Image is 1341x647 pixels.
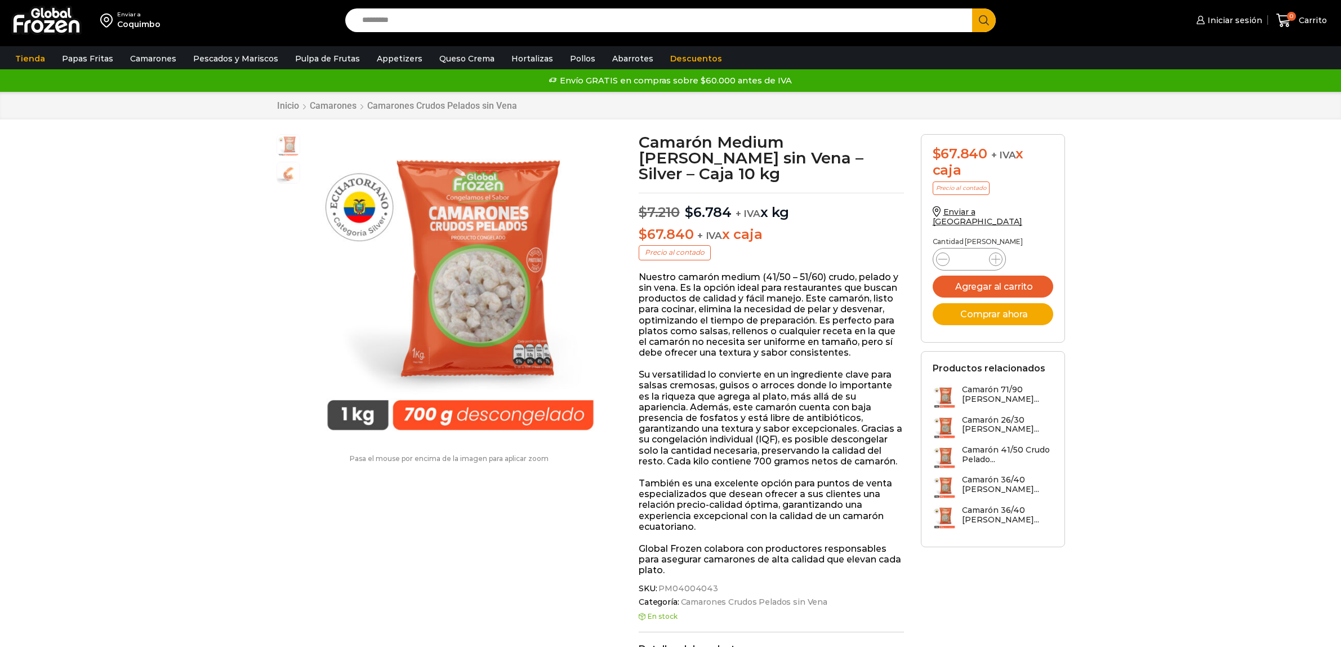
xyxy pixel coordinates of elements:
p: Global Frozen colabora con productores responsables para asegurar camarones de alta calidad que e... [639,543,904,576]
span: PM04004043 [277,135,300,157]
a: Appetizers [371,48,428,69]
h3: Camarón 71/90 [PERSON_NAME]... [962,385,1053,404]
span: Iniciar sesión [1205,15,1262,26]
span: 0 [1287,12,1296,21]
a: Abarrotes [607,48,659,69]
p: También es una excelente opción para puntos de venta especializados que desean ofrecer a sus clie... [639,478,904,532]
div: Coquimbo [117,19,161,30]
a: Camarón 71/90 [PERSON_NAME]... [933,385,1053,409]
p: Precio al contado [933,181,990,195]
a: Camarón 36/40 [PERSON_NAME]... [933,506,1053,530]
h3: Camarón 41/50 Crudo Pelado... [962,445,1053,464]
a: Camarón 26/30 [PERSON_NAME]... [933,415,1053,440]
a: Tienda [10,48,51,69]
p: Su versatilidad lo convierte en un ingrediente clave para salsas cremosas, guisos o arroces donde... [639,369,904,467]
input: Product quantity [959,251,980,267]
a: Descuentos [665,48,728,69]
bdi: 7.210 [639,204,680,220]
img: PM04004043 [306,134,615,444]
span: $ [933,145,941,162]
span: camaron-sin-cascara [277,162,300,185]
h3: Camarón 36/40 [PERSON_NAME]... [962,506,1053,525]
span: PM04004043 [657,584,718,593]
span: + IVA [697,230,722,241]
span: + IVA [991,149,1016,161]
a: Camarón 41/50 Crudo Pelado... [933,445,1053,469]
p: Cantidad [PERSON_NAME] [933,238,1053,246]
a: 0 Carrito [1273,7,1330,34]
a: Papas Fritas [56,48,119,69]
p: x kg [639,193,904,221]
a: Camarones Crudos Pelados sin Vena [679,597,827,607]
a: Camarones [309,100,357,111]
span: $ [639,204,647,220]
a: Iniciar sesión [1193,9,1262,32]
p: x caja [639,227,904,243]
button: Comprar ahora [933,303,1053,325]
h3: Camarón 26/30 [PERSON_NAME]... [962,415,1053,435]
span: Carrito [1296,15,1327,26]
a: Queso Crema [434,48,500,69]
p: Nuestro camarón medium (41/50 – 51/60) crudo, pelado y sin vena. Es la opción ideal para restaura... [639,272,904,358]
h1: Camarón Medium [PERSON_NAME] sin Vena – Silver – Caja 10 kg [639,134,904,181]
bdi: 67.840 [639,226,693,242]
a: Hortalizas [506,48,559,69]
a: Camarones Crudos Pelados sin Vena [367,100,518,111]
h3: Camarón 36/40 [PERSON_NAME]... [962,475,1053,494]
span: $ [639,226,647,242]
p: Precio al contado [639,245,711,260]
div: Enviar a [117,11,161,19]
span: Categoría: [639,597,904,607]
h2: Productos relacionados [933,363,1045,374]
a: Camarón 36/40 [PERSON_NAME]... [933,475,1053,499]
a: Pescados y Mariscos [188,48,284,69]
nav: Breadcrumb [277,100,518,111]
button: Agregar al carrito [933,276,1053,298]
a: Pulpa de Frutas [289,48,366,69]
p: En stock [639,613,904,621]
p: Pasa el mouse por encima de la imagen para aplicar zoom [277,455,622,463]
a: Inicio [277,100,300,111]
a: Enviar a [GEOGRAPHIC_DATA] [933,207,1023,227]
span: $ [685,204,693,220]
div: 1 / 2 [306,134,615,444]
span: + IVA [736,208,760,219]
a: Pollos [564,48,601,69]
bdi: 6.784 [685,204,732,220]
button: Search button [972,8,996,32]
img: address-field-icon.svg [100,11,117,30]
span: SKU: [639,584,904,593]
bdi: 67.840 [933,145,987,162]
a: Camarones [124,48,182,69]
div: x caja [933,146,1053,179]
